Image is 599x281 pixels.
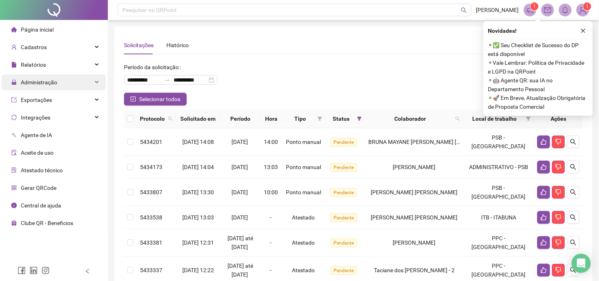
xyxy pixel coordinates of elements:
span: Atestado [292,239,315,246]
span: Protocolo [140,114,165,123]
span: Status [329,114,354,123]
span: [DATE] até [DATE] [228,235,253,250]
span: linkedin [30,267,38,275]
span: Administração [21,79,57,86]
span: Aceite de uso [21,149,54,156]
span: search [570,214,577,221]
span: Atestado [292,214,315,221]
span: dislike [555,189,562,195]
span: [DATE] [232,139,248,145]
span: search [570,164,577,170]
span: export [11,97,17,103]
span: search [454,113,462,125]
span: [DATE] [232,164,248,170]
span: home [11,27,17,32]
span: [PERSON_NAME] [393,164,436,170]
span: 14:00 [264,139,278,145]
th: Período [220,110,261,128]
span: ⚬ ✅ Seu Checklist de Sucesso do DP está disponível [488,41,588,58]
span: Ponto manual [286,164,321,170]
button: Selecionar todos [124,93,187,106]
span: [DATE] 14:04 [182,164,214,170]
span: [PERSON_NAME] [PERSON_NAME] [371,214,458,221]
span: instagram [42,267,50,275]
label: Período da solicitação [124,61,184,74]
span: swap-right [164,77,170,83]
span: search [570,267,577,273]
span: info-circle [11,203,17,208]
th: Hora [261,110,283,128]
span: [DATE] 12:22 [182,267,214,273]
span: [DATE] até [DATE] [228,263,253,278]
span: facebook [18,267,26,275]
span: - [270,239,272,246]
span: Pendente [330,266,357,275]
span: user-add [11,44,17,50]
span: search [570,139,577,145]
span: 5434173 [140,164,162,170]
span: 5433538 [140,214,162,221]
span: like [541,267,547,273]
span: Pendente [330,213,357,222]
span: Central de ajuda [21,202,61,209]
span: Clube QR - Beneficios [21,220,73,226]
span: dislike [555,139,562,145]
td: PPC - [GEOGRAPHIC_DATA] [463,229,534,257]
span: search [461,7,467,13]
span: filter [357,116,362,121]
span: [PERSON_NAME] [PERSON_NAME] [371,189,458,195]
span: solution [11,167,17,173]
span: Tipo [286,114,315,123]
span: ⚬ Vale Lembrar: Política de Privacidade e LGPD na QRPoint [488,58,588,76]
span: Ponto manual [286,189,321,195]
span: Gerar QRCode [21,185,56,191]
span: Pendente [330,239,357,247]
span: notification [527,6,534,14]
span: dislike [555,164,562,170]
span: left [85,269,90,274]
span: Agente de IA [21,132,52,138]
span: [DATE] [232,214,248,221]
div: Histórico [166,41,189,50]
span: Atestado técnico [21,167,63,173]
span: Novidades ! [488,26,517,35]
span: 5434201 [140,139,162,145]
span: search [166,113,174,125]
span: lock [11,80,17,85]
span: like [541,139,547,145]
span: Exportações [21,97,52,103]
span: filter [317,116,322,121]
span: Integrações [21,114,50,121]
sup: Atualize o seu contato no menu Meus Dados [583,2,591,10]
span: dislike [555,214,562,221]
span: Ponto manual [286,139,321,145]
span: audit [11,150,17,155]
span: search [168,116,173,121]
span: Colaborador [368,114,452,123]
span: Pendente [330,138,357,147]
span: Atestado [292,267,315,273]
span: filter [355,113,363,125]
span: Relatórios [21,62,46,68]
div: Open Intercom Messenger [572,254,591,273]
span: 10:00 [264,189,278,195]
span: search [570,189,577,195]
span: 5433381 [140,239,162,246]
span: to [164,77,170,83]
span: 5433337 [140,267,162,273]
span: filter [316,113,324,125]
sup: 1 [531,2,539,10]
span: 1 [586,4,589,9]
span: Local de trabalho [467,114,523,123]
span: mail [544,6,551,14]
span: Selecionar todos [139,95,180,104]
span: search [570,239,577,246]
td: PSB - [GEOGRAPHIC_DATA] [463,179,534,206]
span: dislike [555,267,562,273]
span: [DATE] 13:30 [182,189,214,195]
div: Ações [537,114,580,123]
span: 1 [533,4,536,9]
span: [PERSON_NAME] [476,6,519,14]
span: search [455,116,460,121]
span: - [270,214,272,221]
